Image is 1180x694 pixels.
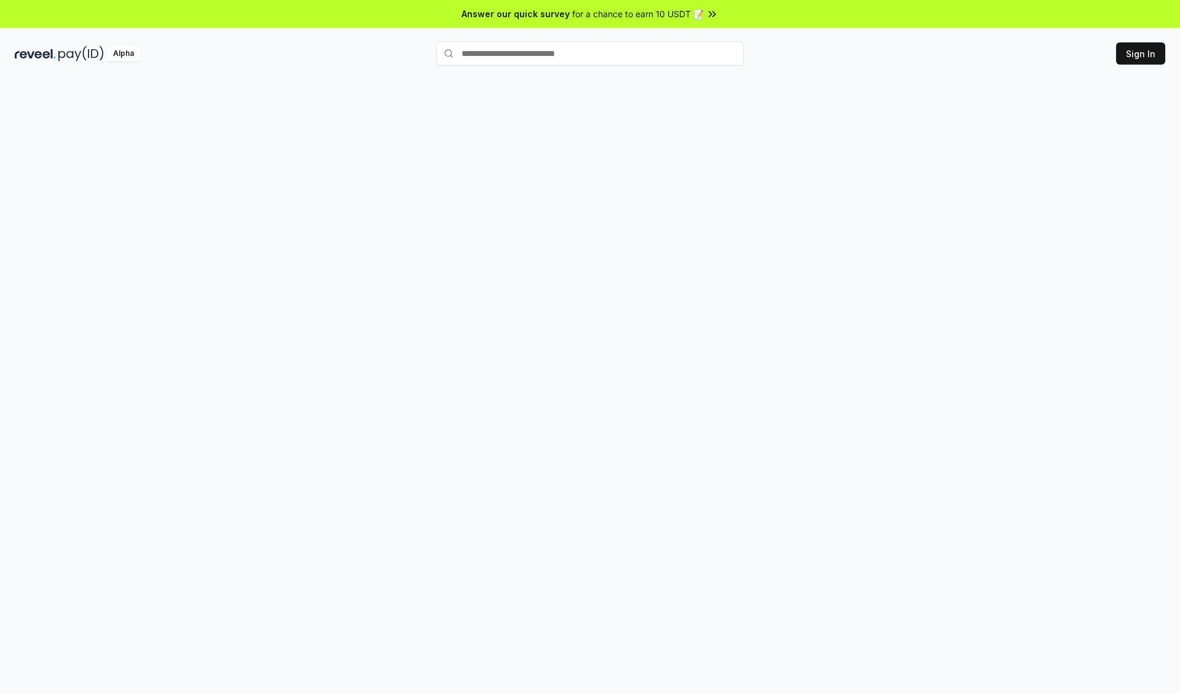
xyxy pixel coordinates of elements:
span: Answer our quick survey [462,7,570,20]
button: Sign In [1116,42,1165,65]
div: Alpha [106,46,141,61]
img: reveel_dark [15,46,56,61]
img: pay_id [58,46,104,61]
span: for a chance to earn 10 USDT 📝 [572,7,704,20]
